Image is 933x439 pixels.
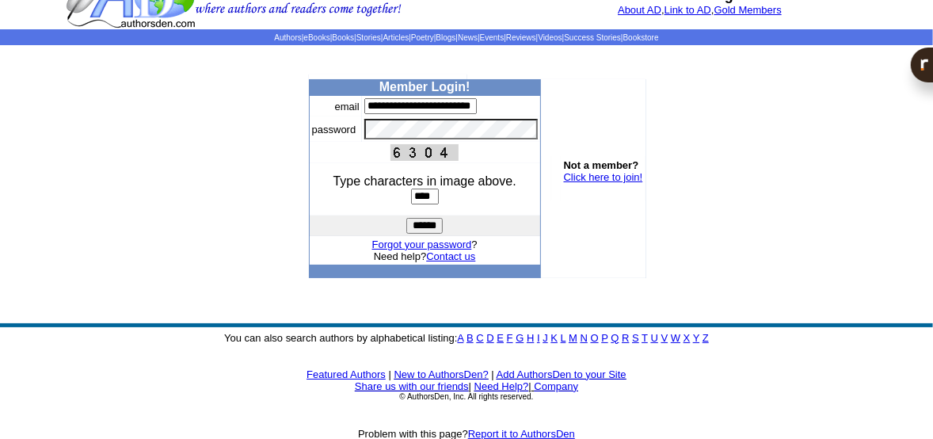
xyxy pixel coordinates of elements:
[332,33,354,42] a: Books
[528,380,578,392] font: |
[561,332,566,344] a: L
[469,380,471,392] font: |
[312,124,356,136] font: password
[274,33,658,42] span: | | | | | | | | | | | |
[486,332,493,344] a: D
[307,368,386,380] a: Featured Authors
[372,239,478,250] font: ?
[497,368,626,380] a: Add AuthorsDen to your Site
[374,250,476,262] font: Need help?
[480,33,505,42] a: Events
[466,332,474,344] a: B
[569,332,577,344] a: M
[491,368,493,380] font: |
[399,392,533,401] font: © AuthorsDen, Inc. All rights reserved.
[543,332,548,344] a: J
[355,380,469,392] a: Share us with our friends
[426,250,475,262] a: Contact us
[356,33,381,42] a: Stories
[550,332,558,344] a: K
[516,332,524,344] a: G
[474,380,529,392] a: Need Help?
[665,4,711,16] a: Link to AD
[527,332,534,344] a: H
[703,332,709,344] a: Z
[623,33,659,42] a: Bookstore
[661,332,668,344] a: V
[537,332,540,344] a: I
[591,332,599,344] a: O
[389,368,391,380] font: |
[497,332,504,344] a: E
[274,33,301,42] a: Authors
[476,332,483,344] a: C
[651,332,658,344] a: U
[564,171,643,183] a: Click here to join!
[372,239,472,250] a: Forgot your password
[671,332,680,344] a: W
[411,33,434,42] a: Poetry
[394,368,489,380] a: New to AuthorsDen?
[506,33,536,42] a: Reviews
[642,332,648,344] a: T
[564,33,621,42] a: Success Stories
[538,33,562,42] a: Videos
[335,101,360,113] font: email
[534,380,578,392] a: Company
[507,332,513,344] a: F
[581,332,588,344] a: N
[632,332,639,344] a: S
[379,80,470,94] b: Member Login!
[622,332,629,344] a: R
[333,174,516,188] font: Type characters in image above.
[303,33,329,42] a: eBooks
[458,33,478,42] a: News
[436,33,455,42] a: Blogs
[564,159,639,171] b: Not a member?
[390,144,459,161] img: This Is CAPTCHA Image
[684,332,691,344] a: X
[693,332,699,344] a: Y
[224,332,709,344] font: You can also search authors by alphabetical listing:
[611,332,619,344] a: Q
[618,4,782,16] font: , ,
[618,4,661,16] a: About AD
[714,4,782,16] a: Gold Members
[383,33,409,42] a: Articles
[601,332,607,344] a: P
[458,332,464,344] a: A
